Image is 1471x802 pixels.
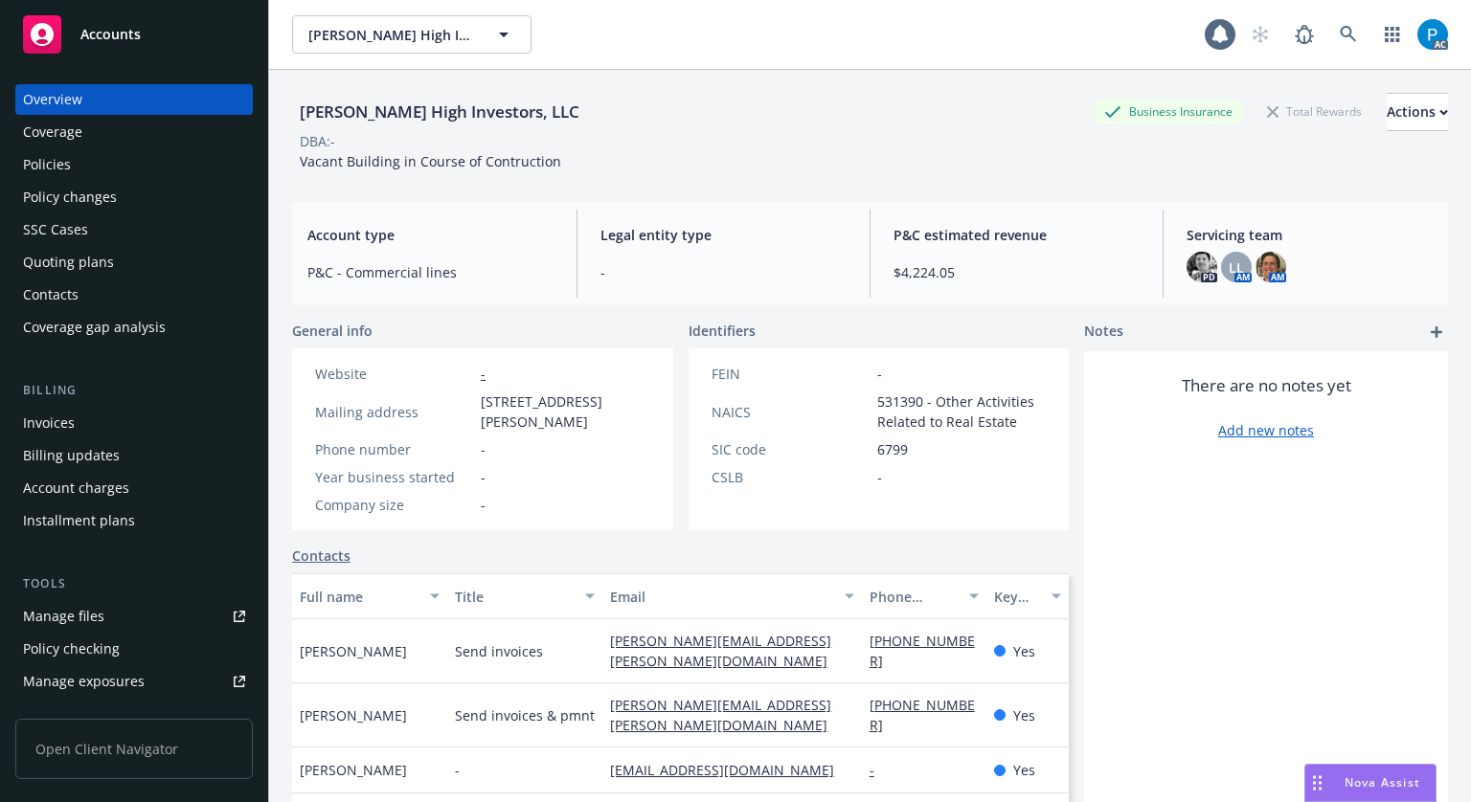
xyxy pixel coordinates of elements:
div: Installment plans [23,505,135,536]
span: Servicing team [1187,225,1433,245]
div: Company size [315,495,473,515]
div: Phone number [870,587,958,607]
span: 531390 - Other Activities Related to Real Estate [877,391,1047,432]
span: There are no notes yet [1182,374,1351,397]
a: Manage certificates [15,699,253,729]
div: Account charges [23,473,129,503]
div: Year business started [315,467,473,487]
div: Contacts [23,279,79,310]
div: Business Insurance [1095,100,1242,123]
div: Billing updates [23,440,120,471]
a: add [1425,321,1448,344]
span: Send invoices [455,641,543,661]
div: Key contact [994,587,1041,607]
a: Accounts [15,8,253,61]
a: - [481,365,486,383]
a: Installment plans [15,505,253,536]
div: Phone number [315,439,473,459]
span: Account type [307,225,554,245]
div: Tools [15,574,253,593]
a: Add new notes [1218,420,1314,440]
a: Manage exposures [15,666,253,697]
div: Website [315,364,473,384]
a: Contacts [15,279,253,310]
button: Title [447,573,602,619]
a: [PERSON_NAME][EMAIL_ADDRESS][PERSON_NAME][DOMAIN_NAME] [610,632,843,670]
a: Search [1329,15,1368,54]
div: Coverage [23,117,82,147]
span: Open Client Navigator [15,719,253,779]
a: Overview [15,84,253,115]
a: Manage files [15,601,253,632]
span: - [481,467,486,487]
a: [PHONE_NUMBER] [870,632,975,670]
div: Drag to move [1305,765,1329,801]
span: 6799 [877,439,908,459]
span: Yes [1013,705,1035,725]
span: [PERSON_NAME] [300,760,407,780]
span: General info [292,321,373,341]
span: Vacant Building in Course of Contruction [300,152,561,170]
div: Quoting plans [23,247,114,278]
div: [PERSON_NAME] High Investors, LLC [292,100,587,124]
a: Billing updates [15,440,253,471]
a: Quoting plans [15,247,253,278]
a: Switch app [1373,15,1412,54]
span: Accounts [80,27,141,42]
span: P&C - Commercial lines [307,262,554,282]
span: - [600,262,847,282]
div: Manage files [23,601,104,632]
span: Notes [1084,321,1123,344]
button: Full name [292,573,447,619]
span: - [877,364,882,384]
div: Actions [1387,94,1448,130]
div: Policy changes [23,182,117,212]
span: $4,224.05 [894,262,1140,282]
img: photo [1256,252,1286,282]
span: - [455,760,460,780]
div: Manage certificates [23,699,148,729]
a: - [870,761,890,779]
img: photo [1187,252,1217,282]
span: Yes [1013,760,1035,780]
img: photo [1417,19,1448,50]
div: Manage exposures [23,666,145,697]
button: Actions [1387,93,1448,131]
span: [STREET_ADDRESS][PERSON_NAME] [481,391,650,432]
span: Legal entity type [600,225,847,245]
div: Mailing address [315,402,473,422]
div: Title [455,587,574,607]
div: DBA: - [300,131,335,151]
a: Invoices [15,408,253,438]
span: Nova Assist [1345,774,1420,791]
span: [PERSON_NAME] High Investors, LLC [308,25,474,45]
div: Policy checking [23,634,120,664]
span: - [877,467,882,487]
div: FEIN [712,364,870,384]
a: Report a Bug [1285,15,1324,54]
div: CSLB [712,467,870,487]
button: Phone number [862,573,986,619]
span: [PERSON_NAME] [300,705,407,725]
a: Contacts [292,546,351,566]
div: NAICS [712,402,870,422]
div: Invoices [23,408,75,438]
div: Email [610,587,832,607]
div: Coverage gap analysis [23,312,166,343]
button: Email [602,573,861,619]
div: SSC Cases [23,214,88,245]
span: Send invoices & pmnt [455,705,595,725]
div: Billing [15,381,253,400]
a: Coverage [15,117,253,147]
a: [PHONE_NUMBER] [870,696,975,734]
span: Identifiers [689,321,756,341]
span: LL [1229,257,1244,278]
a: [EMAIL_ADDRESS][DOMAIN_NAME] [610,761,849,779]
a: Start snowing [1241,15,1279,54]
span: [PERSON_NAME] [300,641,407,661]
span: - [481,439,486,459]
span: Yes [1013,641,1035,661]
a: Policy checking [15,634,253,664]
div: Full name [300,587,419,607]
